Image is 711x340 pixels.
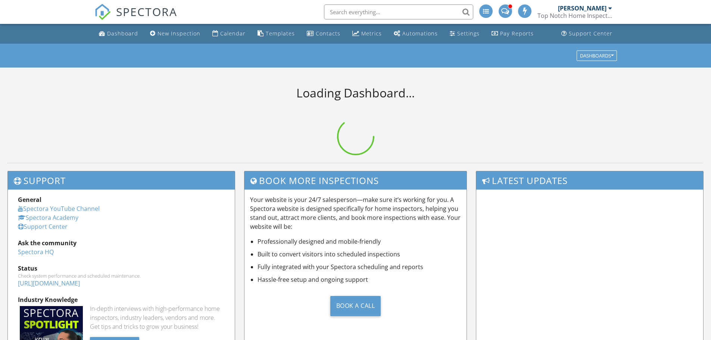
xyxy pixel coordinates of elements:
[330,296,381,316] div: Book a Call
[220,30,246,37] div: Calendar
[569,30,612,37] div: Support Center
[361,30,382,37] div: Metrics
[18,273,225,279] div: Check system performance and scheduled maintenance.
[18,264,225,273] div: Status
[96,27,141,41] a: Dashboard
[107,30,138,37] div: Dashboard
[116,4,177,19] span: SPECTORA
[476,171,703,190] h3: Latest Updates
[266,30,295,37] div: Templates
[258,262,461,271] li: Fully integrated with your Spectora scheduling and reports
[158,30,200,37] div: New Inspection
[402,30,438,37] div: Automations
[558,4,606,12] div: [PERSON_NAME]
[18,196,41,204] strong: General
[18,222,68,231] a: Support Center
[489,27,537,41] a: Pay Reports
[577,50,617,61] button: Dashboards
[8,171,235,190] h3: Support
[94,10,177,26] a: SPECTORA
[537,12,612,19] div: Top Notch Home Inspection
[258,237,461,246] li: Professionally designed and mobile-friendly
[500,30,534,37] div: Pay Reports
[391,27,441,41] a: Automations (Advanced)
[18,279,80,287] a: [URL][DOMAIN_NAME]
[457,30,480,37] div: Settings
[244,171,467,190] h3: Book More Inspections
[18,295,225,304] div: Industry Knowledge
[18,213,78,222] a: Spectora Academy
[258,275,461,284] li: Hassle-free setup and ongoing support
[258,250,461,259] li: Built to convert visitors into scheduled inspections
[447,27,483,41] a: Settings
[18,248,54,256] a: Spectora HQ
[18,238,225,247] div: Ask the community
[18,205,100,213] a: Spectora YouTube Channel
[255,27,298,41] a: Templates
[147,27,203,41] a: New Inspection
[209,27,249,41] a: Calendar
[90,304,225,331] div: In-depth interviews with high-performance home inspectors, industry leaders, vendors and more. Ge...
[580,53,614,58] div: Dashboards
[316,30,340,37] div: Contacts
[94,4,111,20] img: The Best Home Inspection Software - Spectora
[558,27,615,41] a: Support Center
[324,4,473,19] input: Search everything...
[250,195,461,231] p: Your website is your 24/7 salesperson—make sure it’s working for you. A Spectora website is desig...
[304,27,343,41] a: Contacts
[349,27,385,41] a: Metrics
[250,290,461,322] a: Book a Call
